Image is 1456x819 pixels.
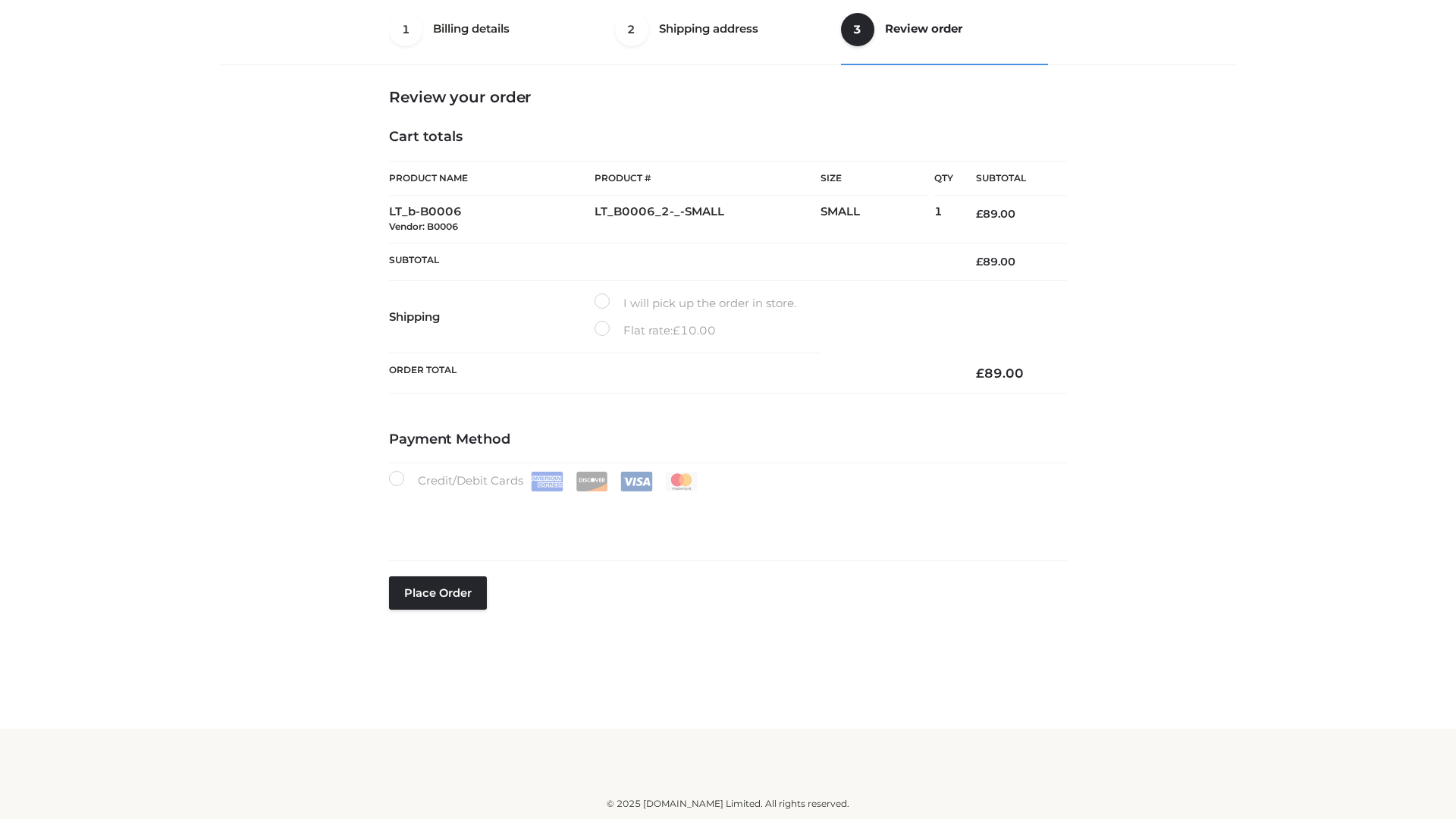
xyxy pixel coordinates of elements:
img: Amex [531,472,563,491]
h4: Payment Method [389,431,1067,448]
span: £ [976,366,984,381]
div: © 2025 [DOMAIN_NAME] Limited. All rights reserved. [225,796,1231,811]
iframe: Secure payment input frame [386,488,1064,544]
th: Product Name [389,161,595,196]
span: £ [976,207,983,221]
td: LT_B0006_2-_-SMALL [595,196,821,243]
small: Vendor: B0006 [389,221,458,232]
h3: Review your order [389,88,1067,106]
td: SMALL [821,196,934,243]
label: Credit/Debit Cards [389,471,699,491]
span: £ [976,255,983,268]
th: Order Total [389,353,953,394]
img: Visa [620,472,653,491]
h4: Cart totals [389,129,1067,146]
th: Size [821,162,927,196]
th: Subtotal [389,243,953,280]
img: Mastercard [665,472,698,491]
th: Subtotal [953,162,1067,196]
bdi: 89.00 [976,207,1015,221]
td: 1 [934,196,953,243]
th: Shipping [389,281,595,353]
span: £ [673,323,680,337]
img: Discover [576,472,608,491]
bdi: 10.00 [673,323,716,337]
label: I will pick up the order in store. [595,293,796,313]
button: Place order [389,576,487,610]
th: Qty [934,161,953,196]
bdi: 89.00 [976,255,1015,268]
label: Flat rate: [595,321,716,340]
th: Product # [595,161,821,196]
bdi: 89.00 [976,366,1024,381]
td: LT_b-B0006 [389,196,595,243]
